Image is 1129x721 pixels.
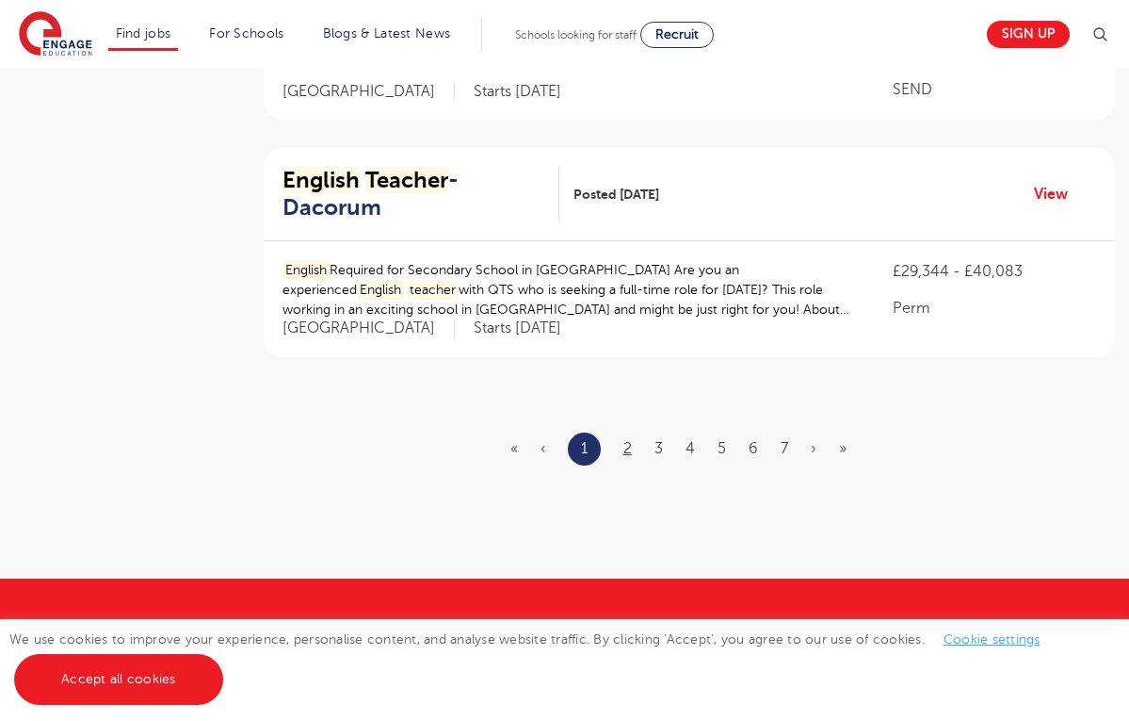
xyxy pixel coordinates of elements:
a: Blogs & Latest News [323,26,451,41]
a: Cookie settings [944,632,1040,647]
span: Posted [DATE] [573,185,659,205]
span: Recruit [655,27,699,41]
h2: - Dacorum [282,167,544,221]
a: Last [839,440,847,457]
a: Next [811,440,816,457]
span: « [510,440,518,457]
a: 1 [581,436,588,461]
a: Recruit [640,22,714,48]
p: Starts [DATE] [474,82,561,102]
a: Find jobs [116,26,171,41]
p: Required for Secondary School in [GEOGRAPHIC_DATA] Are you an experienced with QTS who is seeking... [282,260,855,320]
p: SEND [893,78,1096,101]
a: English Teacher- Dacorum [282,167,559,221]
span: [GEOGRAPHIC_DATA] [282,319,455,338]
a: 6 [749,440,758,457]
img: Engage Education [19,11,92,58]
mark: English [282,167,360,193]
mark: Teacher [365,167,448,193]
a: For Schools [209,26,283,41]
a: View [1034,182,1082,206]
span: [GEOGRAPHIC_DATA] [282,82,455,102]
p: Perm [893,297,1096,320]
a: 5 [718,440,726,457]
span: ‹ [540,440,545,457]
mark: English [357,280,404,300]
a: 4 [685,440,695,457]
a: 2 [623,440,632,457]
a: 3 [654,440,663,457]
mark: teacher [408,280,460,300]
p: Starts [DATE] [474,319,561,338]
a: Accept all cookies [14,654,223,705]
span: We use cookies to improve your experience, personalise content, and analyse website traffic. By c... [9,632,1059,686]
p: £29,344 - £40,083 [893,260,1096,283]
mark: English [282,260,330,280]
a: Sign up [987,21,1070,48]
a: 7 [781,440,788,457]
span: Schools looking for staff [515,28,637,41]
